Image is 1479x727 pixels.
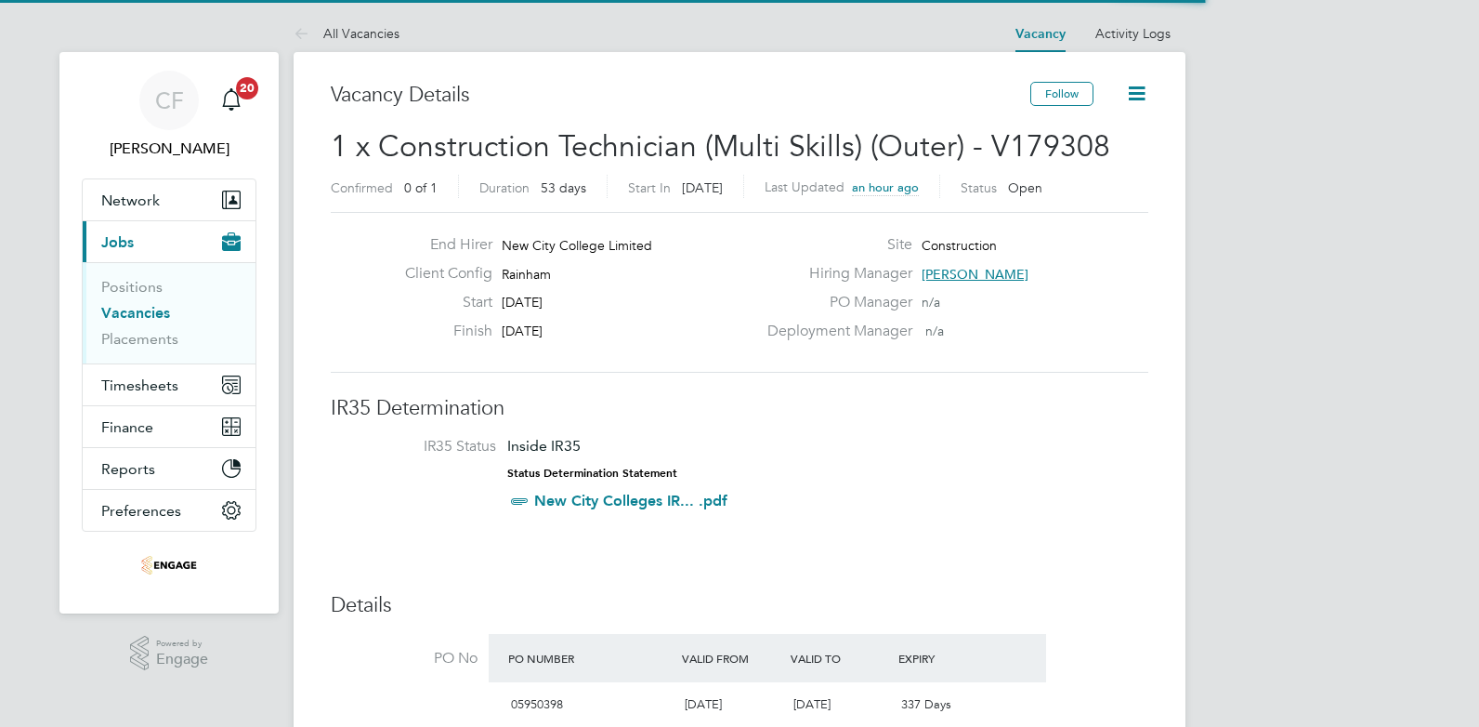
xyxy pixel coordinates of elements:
span: New City College Limited [502,237,652,254]
button: Follow [1030,82,1093,106]
span: n/a [925,323,944,339]
span: 20 [236,77,258,99]
h3: Details [331,592,1148,619]
span: an hour ago [852,179,919,195]
strong: Status Determination Statement [507,467,677,480]
div: Expiry [894,641,1002,675]
button: Preferences [83,490,255,531]
span: 53 days [541,179,586,196]
label: End Hirer [390,235,492,255]
a: All Vacancies [294,25,399,42]
span: [DATE] [685,696,722,712]
span: [DATE] [793,696,831,712]
a: Vacancy [1015,26,1066,42]
span: n/a [922,294,940,311]
nav: Main navigation [59,52,279,614]
span: Reports [101,460,155,478]
span: Jobs [101,233,134,251]
a: Placements [101,330,178,348]
span: 337 Days [901,696,951,712]
div: Jobs [83,262,255,363]
a: 20 [213,71,250,130]
span: Powered by [156,636,208,652]
label: Deployment Manager [756,322,912,341]
span: Open [1008,179,1042,196]
label: IR35 Status [349,437,496,456]
button: Finance [83,406,255,447]
span: 05950398 [511,696,563,712]
button: Network [83,179,255,220]
span: CF [155,88,184,112]
label: Confirmed [331,179,393,196]
a: Go to home page [82,550,256,580]
span: Cam Fisher [82,138,256,160]
label: Last Updated [765,178,844,195]
div: PO Number [504,641,677,675]
span: Timesheets [101,377,178,394]
button: Reports [83,448,255,489]
span: Construction [922,237,997,254]
a: Powered byEngage [130,636,209,671]
a: CF[PERSON_NAME] [82,71,256,160]
h3: Vacancy Details [331,82,1030,109]
span: Network [101,192,160,209]
span: 1 x Construction Technician (Multi Skills) (Outer) - V179308 [331,128,1110,165]
a: New City Colleges IR... .pdf [534,492,727,509]
span: Preferences [101,502,181,520]
h3: IR35 Determination [331,395,1148,422]
label: Site [756,235,912,255]
a: Positions [101,278,163,296]
button: Jobs [83,221,255,262]
a: Vacancies [101,304,170,322]
span: Rainham [502,266,551,283]
div: Valid From [677,641,786,675]
label: Duration [479,179,530,196]
span: [DATE] [502,294,543,311]
span: [PERSON_NAME] [922,266,1028,283]
label: Finish [390,322,492,341]
span: Engage [156,652,208,668]
label: PO Manager [756,293,912,312]
label: Start In [628,179,671,196]
label: Status [961,179,997,196]
span: Finance [101,418,153,436]
label: Client Config [390,264,492,284]
img: omniapeople-logo-retina.png [141,550,197,580]
div: Valid To [786,641,895,675]
span: 0 of 1 [404,179,438,196]
label: Hiring Manager [756,264,912,284]
button: Timesheets [83,364,255,405]
span: [DATE] [682,179,723,196]
label: PO No [331,649,478,668]
span: Inside IR35 [507,437,581,455]
label: Start [390,293,492,312]
a: Activity Logs [1095,25,1171,42]
span: [DATE] [502,323,543,339]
